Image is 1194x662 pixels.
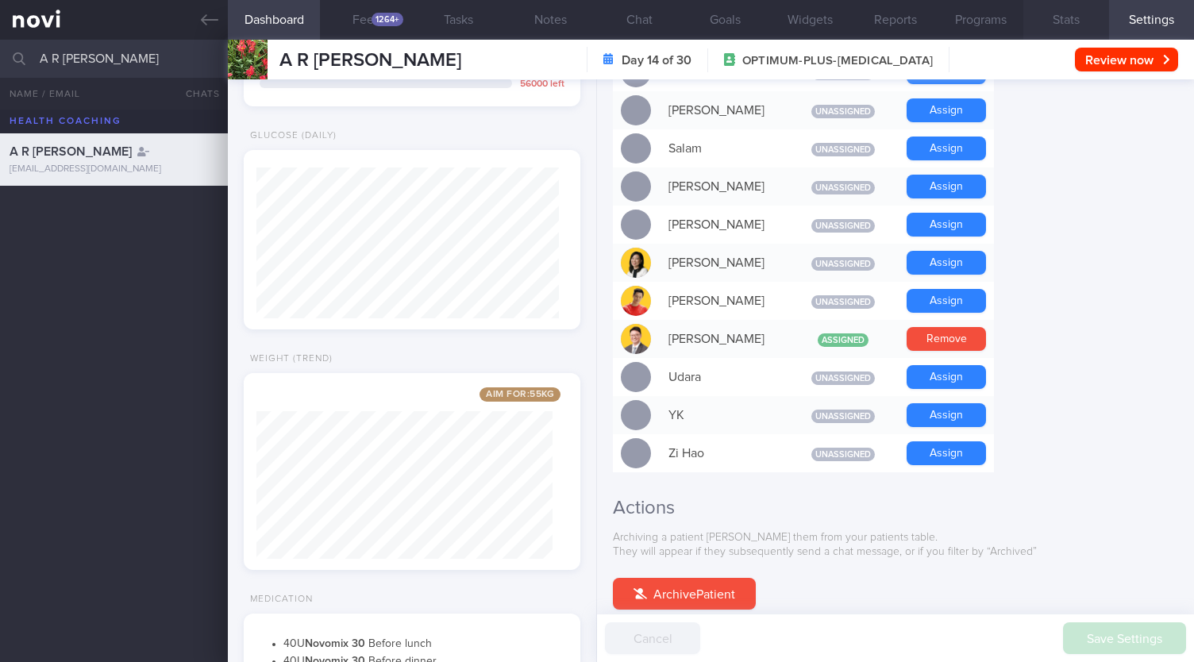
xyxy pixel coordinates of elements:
div: [PERSON_NAME] [661,247,788,279]
strong: Day 14 of 30 [622,52,691,68]
div: Glucose (Daily) [244,130,337,142]
div: [PERSON_NAME] [661,323,788,355]
span: Unassigned [811,105,875,118]
div: [PERSON_NAME] [661,285,788,317]
div: [EMAIL_ADDRESS][DOMAIN_NAME] [10,164,218,175]
span: Unassigned [811,295,875,309]
div: 56000 left [520,79,564,90]
div: Salam [661,133,788,164]
span: Unassigned [811,219,875,233]
button: Assign [907,441,986,465]
button: Assign [907,251,986,275]
button: Assign [907,98,986,122]
span: Unassigned [811,448,875,461]
span: Unassigned [811,143,875,156]
button: Assign [907,365,986,389]
span: A R [PERSON_NAME] [279,51,461,70]
div: Medication [244,594,313,606]
button: Remove [907,327,986,351]
strong: Novomix 30 [305,638,365,649]
div: Weight (Trend) [244,353,333,365]
div: [PERSON_NAME] [661,94,788,126]
p: Archiving a patient [PERSON_NAME] them from your patients table. They will appear if they subsequ... [613,531,1178,559]
button: Assign [907,213,986,237]
div: Zi Hao [661,437,788,469]
span: Unassigned [811,410,875,423]
div: [PERSON_NAME] [661,171,788,202]
div: YK [661,399,788,431]
h2: Actions [613,496,1178,520]
div: Udara [661,361,788,393]
button: Assign [907,137,986,160]
button: Assign [907,175,986,198]
button: Assign [907,403,986,427]
span: Unassigned [811,371,875,385]
div: 1264+ [372,13,403,26]
li: 40 U Before lunch [283,633,564,652]
span: OPTIMUM-PLUS-[MEDICAL_DATA] [742,53,933,69]
span: Aim for: 55 kg [480,387,560,402]
button: Chats [164,78,228,110]
span: Unassigned [811,257,875,271]
button: ArchivePatient [613,578,756,610]
span: Unassigned [811,181,875,194]
button: Review now [1075,48,1178,71]
span: Assigned [818,333,869,347]
button: Assign [907,289,986,313]
span: A R [PERSON_NAME] [10,145,132,158]
div: [PERSON_NAME] [661,209,788,241]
